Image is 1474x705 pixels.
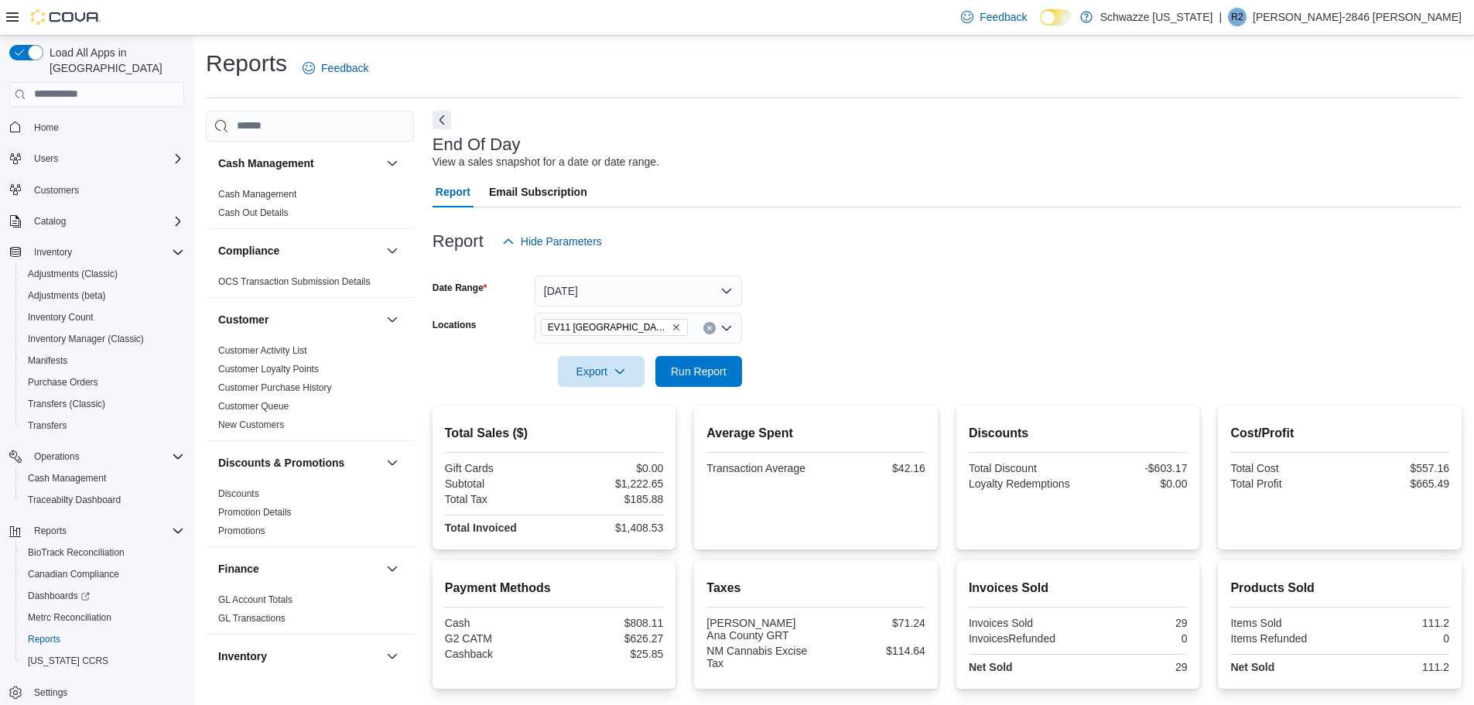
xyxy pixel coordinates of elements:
[218,507,292,518] a: Promotion Details
[218,243,380,258] button: Compliance
[445,617,551,629] div: Cash
[34,450,80,463] span: Operations
[15,585,190,607] a: Dashboards
[969,579,1188,597] h2: Invoices Sold
[206,272,414,297] div: Compliance
[321,60,368,76] span: Feedback
[218,364,319,375] a: Customer Loyalty Points
[28,289,106,302] span: Adjustments (beta)
[557,522,663,534] div: $1,408.53
[28,268,118,280] span: Adjustments (Classic)
[22,587,184,605] span: Dashboards
[22,543,131,562] a: BioTrack Reconciliation
[218,506,292,518] span: Promotion Details
[3,446,190,467] button: Operations
[28,212,72,231] button: Catalog
[706,645,812,669] div: NM Cannabis Excise Tax
[22,330,184,348] span: Inventory Manager (Classic)
[433,232,484,251] h3: Report
[34,246,72,258] span: Inventory
[28,633,60,645] span: Reports
[28,354,67,367] span: Manifests
[28,180,184,200] span: Customers
[22,608,184,627] span: Metrc Reconciliation
[22,265,184,283] span: Adjustments (Classic)
[218,488,259,499] a: Discounts
[433,282,487,294] label: Date Range
[1343,661,1449,673] div: 111.2
[206,185,414,228] div: Cash Management
[969,632,1075,645] div: InvoicesRefunded
[383,647,402,666] button: Inventory
[22,308,184,327] span: Inventory Count
[28,333,144,345] span: Inventory Manager (Classic)
[567,356,635,387] span: Export
[34,525,67,537] span: Reports
[15,328,190,350] button: Inventory Manager (Classic)
[15,306,190,328] button: Inventory Count
[218,400,289,412] span: Customer Queue
[218,275,371,288] span: OCS Transaction Submission Details
[445,493,551,505] div: Total Tax
[1230,617,1336,629] div: Items Sold
[218,276,371,287] a: OCS Transaction Submission Details
[445,579,664,597] h2: Payment Methods
[557,617,663,629] div: $808.11
[218,188,296,200] span: Cash Management
[557,477,663,490] div: $1,222.65
[445,462,551,474] div: Gift Cards
[28,522,184,540] span: Reports
[22,373,104,392] a: Purchase Orders
[28,447,184,466] span: Operations
[28,683,184,702] span: Settings
[445,424,664,443] h2: Total Sales ($)
[296,53,374,84] a: Feedback
[206,341,414,440] div: Customer
[22,652,115,670] a: [US_STATE] CCRS
[535,275,742,306] button: [DATE]
[218,649,380,664] button: Inventory
[703,322,716,334] button: Clear input
[1343,632,1449,645] div: 0
[22,543,184,562] span: BioTrack Reconciliation
[548,320,669,335] span: EV11 [GEOGRAPHIC_DATA]
[445,632,551,645] div: G2 CATM
[969,462,1075,474] div: Total Discount
[3,210,190,232] button: Catalog
[22,395,111,413] a: Transfers (Classic)
[969,424,1188,443] h2: Discounts
[22,265,124,283] a: Adjustments (Classic)
[28,243,184,262] span: Inventory
[15,650,190,672] button: [US_STATE] CCRS
[720,322,733,334] button: Open list of options
[969,661,1013,673] strong: Net Sold
[1230,462,1336,474] div: Total Cost
[22,351,184,370] span: Manifests
[218,594,292,605] a: GL Account Totals
[28,149,64,168] button: Users
[1228,8,1247,26] div: Rebecca-2846 Portillo
[22,608,118,627] a: Metrc Reconciliation
[557,632,663,645] div: $626.27
[28,546,125,559] span: BioTrack Reconciliation
[15,371,190,393] button: Purchase Orders
[22,351,74,370] a: Manifests
[15,415,190,436] button: Transfers
[706,617,812,642] div: [PERSON_NAME] Ana County GRT
[218,613,286,624] a: GL Transactions
[22,286,184,305] span: Adjustments (beta)
[218,312,380,327] button: Customer
[218,594,292,606] span: GL Account Totals
[218,401,289,412] a: Customer Queue
[218,243,279,258] h3: Compliance
[218,525,265,537] span: Promotions
[31,9,101,25] img: Cova
[3,681,190,703] button: Settings
[218,382,332,394] span: Customer Purchase History
[218,488,259,500] span: Discounts
[3,179,190,201] button: Customers
[22,630,67,649] a: Reports
[980,9,1027,25] span: Feedback
[218,455,344,471] h3: Discounts & Promotions
[28,398,105,410] span: Transfers (Classic)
